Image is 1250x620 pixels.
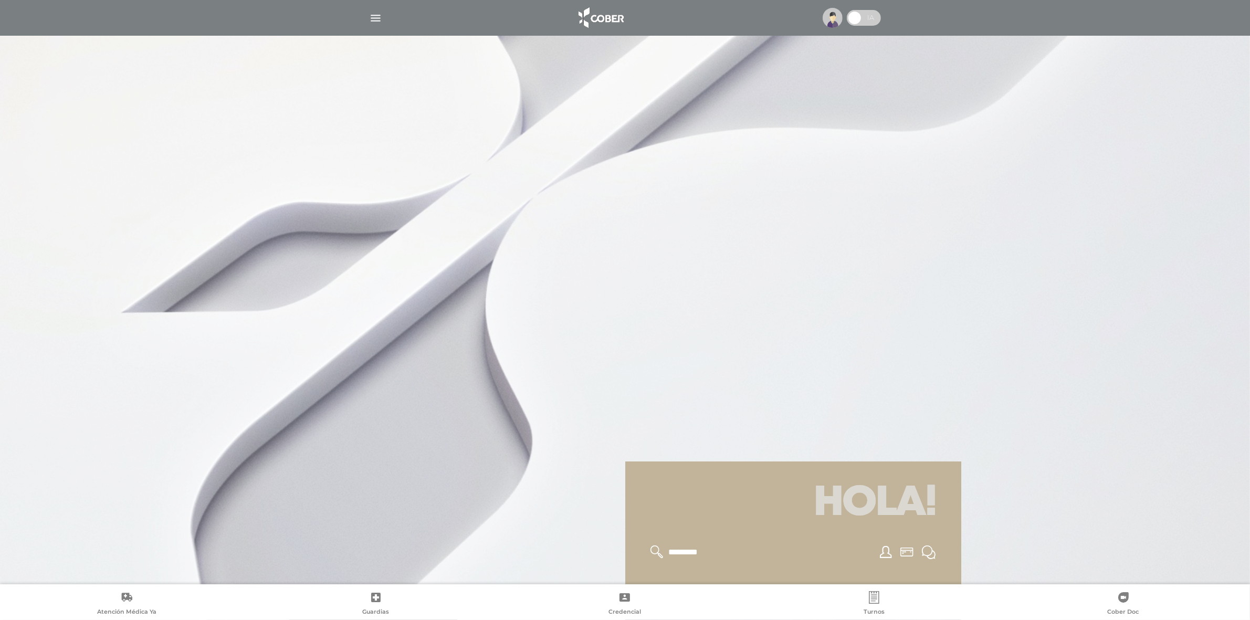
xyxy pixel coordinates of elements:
span: Atención Médica Ya [97,608,156,617]
span: Guardias [362,608,389,617]
span: Cober Doc [1108,608,1139,617]
a: Credencial [500,591,750,618]
a: Guardias [251,591,501,618]
a: Cober Doc [999,591,1248,618]
img: profile-placeholder.svg [823,8,843,28]
img: logo_cober_home-white.png [573,5,628,30]
a: Turnos [750,591,999,618]
a: Atención Médica Ya [2,591,251,618]
span: Turnos [864,608,885,617]
img: Cober_menu-lines-white.svg [369,12,382,25]
h1: Hola! [638,474,949,533]
span: Credencial [608,608,641,617]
